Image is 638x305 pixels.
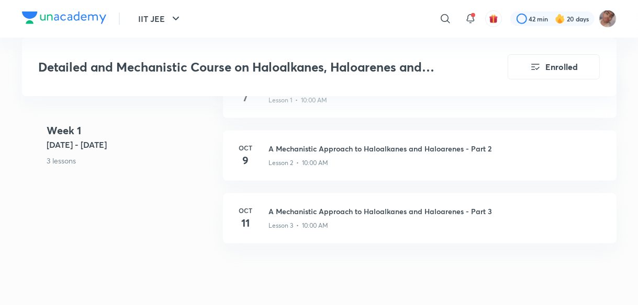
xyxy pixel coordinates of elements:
h3: A Mechanistic Approach to Haloalkanes and Haloarenes - Part 2 [269,143,604,154]
a: Oct9A Mechanistic Approach to Haloalkanes and Haloarenes - Part 2Lesson 2 • 10:00 AM [223,131,617,193]
p: Lesson 3 • 10:00 AM [269,221,329,230]
p: Lesson 2 • 10:00 AM [269,158,329,168]
h6: Oct [236,206,256,215]
a: Oct11A Mechanistic Approach to Haloalkanes and Haloarenes - Part 3Lesson 3 • 10:00 AM [223,193,617,256]
img: Rahul 2026 [599,10,617,28]
h4: 11 [236,215,256,231]
button: Enrolled [508,54,600,79]
button: avatar [485,10,502,27]
h6: Oct [236,143,256,152]
h4: Week 1 [47,123,215,138]
h4: 9 [236,152,256,168]
img: streak [555,14,565,24]
a: Company Logo [22,11,106,27]
p: 3 lessons [47,155,215,166]
img: Company Logo [22,11,106,24]
button: IIT JEE [132,8,188,29]
h5: [DATE] - [DATE] [47,138,215,151]
h4: 7 [236,90,256,105]
img: avatar [489,14,498,24]
h3: Detailed and Mechanistic Course on Haloalkanes, Haloarenes and APE : JEE 2026 [39,60,449,75]
h3: A Mechanistic Approach to Haloalkanes and Haloarenes - Part 3 [269,206,604,217]
p: Lesson 1 • 10:00 AM [269,96,328,105]
a: Oct7A Mechanistic Approach to Haloalkanes and Haloarenes - Part 1Lesson 1 • 10:00 AM [223,68,617,131]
